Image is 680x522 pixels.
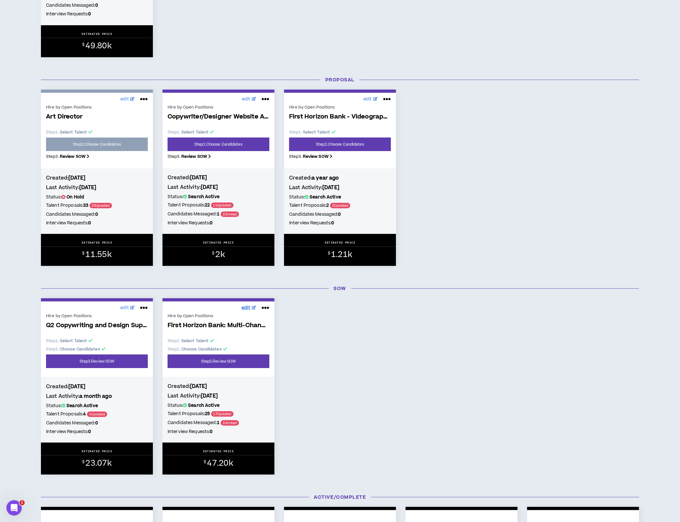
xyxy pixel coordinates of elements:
[303,154,328,159] b: Review SOW
[289,138,391,151] a: Step2.Choose Candidates
[168,383,269,390] h4: Created:
[326,202,329,209] b: 2
[46,346,148,352] p: Step 2 .
[88,11,91,17] b: 0
[190,383,207,390] b: [DATE]
[204,459,206,465] sup: $
[46,383,148,390] h4: Created:
[36,285,644,292] h3: SOW
[46,428,148,435] h5: Interview Requests:
[46,154,148,159] p: Step 3 .
[215,249,225,260] span: 2k
[88,220,91,226] b: 0
[60,338,87,344] b: Select Talent
[221,212,239,217] span: 1 Unread
[217,211,219,217] b: 1
[310,194,341,200] b: Search Active
[46,420,148,427] h5: Candidates Messaged:
[67,194,84,200] b: On Hold
[85,40,111,52] span: 49.80k
[120,305,129,311] span: edit
[312,174,339,181] b: a year ago
[203,449,234,453] p: ESTIMATED PRICE
[289,129,391,135] p: Step 1 .
[168,104,269,110] div: Hire by Open Positions
[168,184,269,191] h4: Last Activity:
[201,392,218,399] b: [DATE]
[168,154,269,159] p: Step 3 .
[83,202,88,209] b: 33
[181,346,222,352] b: Choose Candidates
[68,383,85,390] b: [DATE]
[363,96,372,103] span: edit
[67,403,98,409] b: Search Active
[205,202,210,208] b: 22
[82,251,84,256] sup: $
[188,194,219,200] b: Search Active
[181,154,207,159] b: Review SOW
[168,355,269,368] a: Step3.Review SOW
[95,211,98,218] b: 0
[211,203,233,208] span: 14 Updated
[46,338,148,344] p: Step 1 .
[289,174,391,181] h4: Created:
[46,174,148,181] h4: Created:
[46,313,148,319] div: Hire by Open Positions
[188,402,219,409] b: Search Active
[303,129,330,135] b: Select Talent
[168,428,269,435] h5: Interview Requests:
[85,249,111,260] span: 11.55k
[201,184,218,191] b: [DATE]
[36,494,644,501] h3: Active/Complete
[36,76,644,83] h3: Proposal
[168,313,269,319] div: Hire by Open Positions
[210,220,212,226] b: 0
[46,402,148,409] h5: Status:
[289,184,391,191] h4: Last Activity:
[46,129,148,135] p: Step 1 .
[207,458,233,469] span: 47.20k
[120,96,129,103] span: edit
[181,338,209,344] b: Select Talent
[330,203,350,208] span: 2 Updated
[82,459,84,465] sup: $
[82,42,84,47] sup: $
[60,346,100,352] b: Choose Candidates
[168,138,269,151] a: Step2.Choose Candidates
[325,241,356,245] p: ESTIMATED PRICE
[168,402,269,409] h5: Status:
[95,2,98,9] b: 0
[79,184,96,191] b: [DATE]
[90,203,112,208] span: 20 Updated
[289,104,391,110] div: Hire by Open Positions
[46,411,148,418] h5: Talent Proposals:
[46,113,148,121] span: Art Director
[331,249,352,260] span: 1.21k
[46,322,148,329] span: Q2 Copywriting and Design Support
[168,346,269,352] p: Step 2 .
[46,220,148,227] h5: Interview Requests:
[217,420,219,426] b: 1
[168,129,269,135] p: Step 1 .
[241,305,250,311] span: edit
[68,174,85,181] b: [DATE]
[331,220,334,226] b: 0
[46,202,148,209] h5: Talent Proposals:
[46,11,148,18] h5: Interview Requests:
[20,500,25,505] span: 1
[46,393,148,400] h4: Last Activity:
[83,411,86,417] b: 4
[46,355,148,368] a: Step3.Review SOW
[168,410,269,418] h5: Talent Proposals:
[203,241,234,245] p: ESTIMATED PRICE
[88,429,91,435] b: 0
[95,420,98,426] b: 0
[79,393,112,400] b: a month ago
[60,154,85,159] b: Review SOW
[289,220,391,227] h5: Interview Requests:
[168,392,269,399] h4: Last Activity:
[168,322,269,329] span: First Horizon Bank: Multi-Channel Creative Tea...
[240,303,258,313] a: edit
[205,411,210,417] b: 25
[211,411,233,417] span: 17 Updated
